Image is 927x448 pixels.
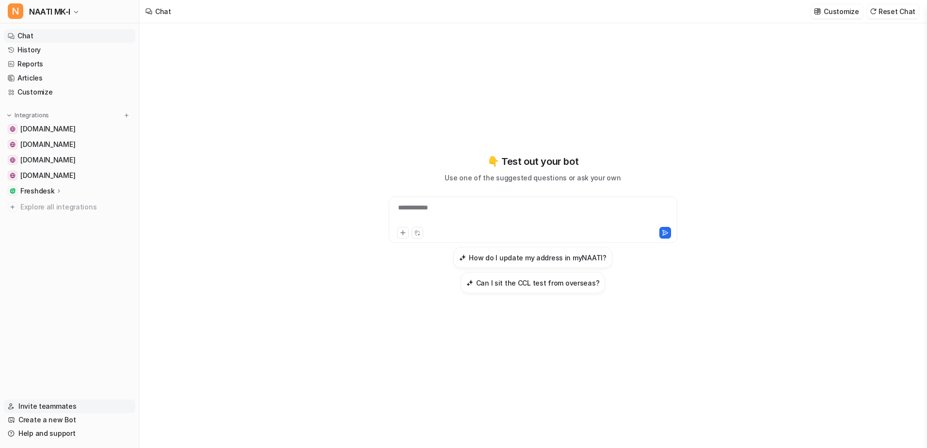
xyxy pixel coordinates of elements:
a: my.naati.com.au[DOMAIN_NAME] [4,122,135,136]
a: Invite teammates [4,400,135,413]
a: Articles [4,71,135,85]
button: Reset Chat [867,4,919,18]
a: www.naati.com.au[DOMAIN_NAME] [4,169,135,182]
img: www.naati.com.au [10,173,16,178]
img: learn.naati.com.au [10,142,16,147]
a: www.freshworks.com[DOMAIN_NAME] [4,153,135,167]
p: Integrations [15,112,49,119]
span: [DOMAIN_NAME] [20,155,75,165]
button: How do I update my address in myNAATI?How do I update my address in myNAATI? [453,247,612,268]
a: Reports [4,57,135,71]
a: Create a new Bot [4,413,135,427]
span: [DOMAIN_NAME] [20,124,75,134]
p: Freshdesk [20,186,54,196]
p: Customize [824,6,859,16]
span: Explore all integrations [20,199,131,215]
span: N [8,3,23,19]
button: Can I sit the CCL test from overseas?Can I sit the CCL test from overseas? [461,272,606,293]
a: Customize [4,85,135,99]
img: my.naati.com.au [10,126,16,132]
span: NAATI MK-I [29,5,70,18]
div: Chat [155,6,171,16]
img: explore all integrations [8,202,17,212]
h3: Can I sit the CCL test from overseas? [476,278,600,288]
img: customize [814,8,821,15]
p: Use one of the suggested questions or ask your own [445,173,621,183]
img: How do I update my address in myNAATI? [459,254,466,261]
img: reset [870,8,877,15]
p: 👇 Test out your bot [487,154,578,169]
img: expand menu [6,112,13,119]
a: learn.naati.com.au[DOMAIN_NAME] [4,138,135,151]
button: Integrations [4,111,52,120]
h3: How do I update my address in myNAATI? [469,253,606,263]
button: Customize [811,4,863,18]
span: [DOMAIN_NAME] [20,140,75,149]
a: Explore all integrations [4,200,135,214]
img: www.freshworks.com [10,157,16,163]
img: menu_add.svg [123,112,130,119]
a: History [4,43,135,57]
img: Freshdesk [10,188,16,194]
a: Help and support [4,427,135,440]
span: [DOMAIN_NAME] [20,171,75,180]
img: Can I sit the CCL test from overseas? [466,279,473,287]
a: Chat [4,29,135,43]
